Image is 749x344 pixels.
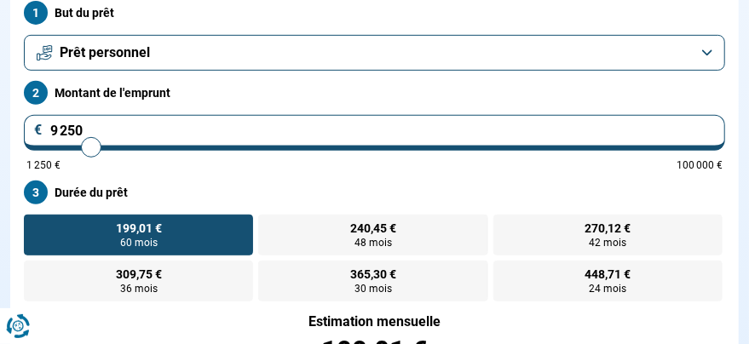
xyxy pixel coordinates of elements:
label: Montant de l'emprunt [24,81,725,105]
span: 48 mois [354,238,392,248]
span: 448,71 € [585,268,631,280]
span: 36 mois [120,284,158,294]
span: 240,45 € [350,222,396,234]
span: € [34,123,43,137]
span: 100 000 € [677,160,723,170]
span: 365,30 € [350,268,396,280]
span: 30 mois [354,284,392,294]
div: Estimation mensuelle [24,315,725,329]
span: 60 mois [120,238,158,248]
button: Prêt personnel [24,35,725,71]
span: 42 mois [589,238,626,248]
span: 270,12 € [585,222,631,234]
span: 199,01 € [116,222,162,234]
span: Prêt personnel [60,43,150,62]
label: Durée du prêt [24,181,725,204]
span: 309,75 € [116,268,162,280]
label: But du prêt [24,1,725,25]
span: 1 250 € [26,160,60,170]
span: 24 mois [589,284,626,294]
